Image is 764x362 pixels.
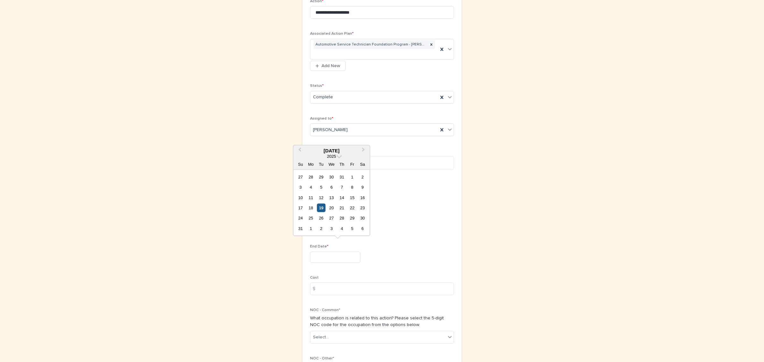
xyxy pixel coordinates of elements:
[307,183,315,191] div: Choose Monday, August 4th, 2025
[348,183,357,191] div: Choose Friday, August 8th, 2025
[295,172,368,234] div: month 2025-08
[327,193,336,202] div: Choose Wednesday, August 13th, 2025
[337,204,346,212] div: Choose Thursday, August 21st, 2025
[310,282,323,295] div: $
[293,148,370,153] div: [DATE]
[348,204,357,212] div: Choose Friday, August 22nd, 2025
[317,183,325,191] div: Choose Tuesday, August 5th, 2025
[358,224,367,233] div: Choose Saturday, September 6th, 2025
[310,84,324,88] span: Status
[337,224,346,233] div: Choose Thursday, September 4th, 2025
[317,224,325,233] div: Choose Tuesday, September 2nd, 2025
[317,204,325,212] div: Choose Tuesday, August 19th, 2025
[337,214,346,222] div: Choose Thursday, August 28th, 2025
[313,94,333,101] span: Complete
[310,245,329,248] span: End Date
[358,193,367,202] div: Choose Saturday, August 16th, 2025
[307,193,315,202] div: Choose Monday, August 11th, 2025
[348,172,357,181] div: Choose Friday, August 1st, 2025
[358,204,367,212] div: Choose Saturday, August 23rd, 2025
[337,193,346,202] div: Choose Thursday, August 14th, 2025
[359,146,369,156] button: Next Month
[322,64,340,68] span: Add New
[327,214,336,222] div: Choose Wednesday, August 27th, 2025
[310,357,334,360] span: NOC - Other*
[310,117,333,121] span: Assigned to
[327,224,336,233] div: Choose Wednesday, September 3rd, 2025
[310,315,454,328] p: What occupation is related to this action? Please select the 5-digit NOC code for the occupation ...
[337,183,346,191] div: Choose Thursday, August 7th, 2025
[348,224,357,233] div: Choose Friday, September 5th, 2025
[327,154,336,158] span: 2025
[313,127,348,133] span: [PERSON_NAME]
[307,172,315,181] div: Choose Monday, July 28th, 2025
[307,214,315,222] div: Choose Monday, August 25th, 2025
[310,32,354,36] span: Associated Action Plan
[313,334,329,341] div: Select...
[358,160,367,168] div: Sa
[307,160,315,168] div: Mo
[348,214,357,222] div: Choose Friday, August 29th, 2025
[296,204,305,212] div: Choose Sunday, August 17th, 2025
[296,160,305,168] div: Su
[296,224,305,233] div: Choose Sunday, August 31st, 2025
[294,146,304,156] button: Previous Month
[327,204,336,212] div: Choose Wednesday, August 20th, 2025
[317,214,325,222] div: Choose Tuesday, August 26th, 2025
[348,193,357,202] div: Choose Friday, August 15th, 2025
[337,172,346,181] div: Choose Thursday, July 31st, 2025
[348,160,357,168] div: Fr
[337,160,346,168] div: Th
[296,214,305,222] div: Choose Sunday, August 24th, 2025
[317,193,325,202] div: Choose Tuesday, August 12th, 2025
[307,204,315,212] div: Choose Monday, August 18th, 2025
[358,172,367,181] div: Choose Saturday, August 2nd, 2025
[358,214,367,222] div: Choose Saturday, August 30th, 2025
[310,276,319,280] span: Cost
[317,160,325,168] div: Tu
[307,224,315,233] div: Choose Monday, September 1st, 2025
[327,183,336,191] div: Choose Wednesday, August 6th, 2025
[310,61,346,71] button: Add New
[358,183,367,191] div: Choose Saturday, August 9th, 2025
[296,183,305,191] div: Choose Sunday, August 3rd, 2025
[310,308,340,312] span: NOC - Common*
[314,40,428,49] div: Automotive Service Technician Foundation Program - [PERSON_NAME] - [DATE]
[296,172,305,181] div: Choose Sunday, July 27th, 2025
[296,193,305,202] div: Choose Sunday, August 10th, 2025
[327,172,336,181] div: Choose Wednesday, July 30th, 2025
[317,172,325,181] div: Choose Tuesday, July 29th, 2025
[327,160,336,168] div: We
